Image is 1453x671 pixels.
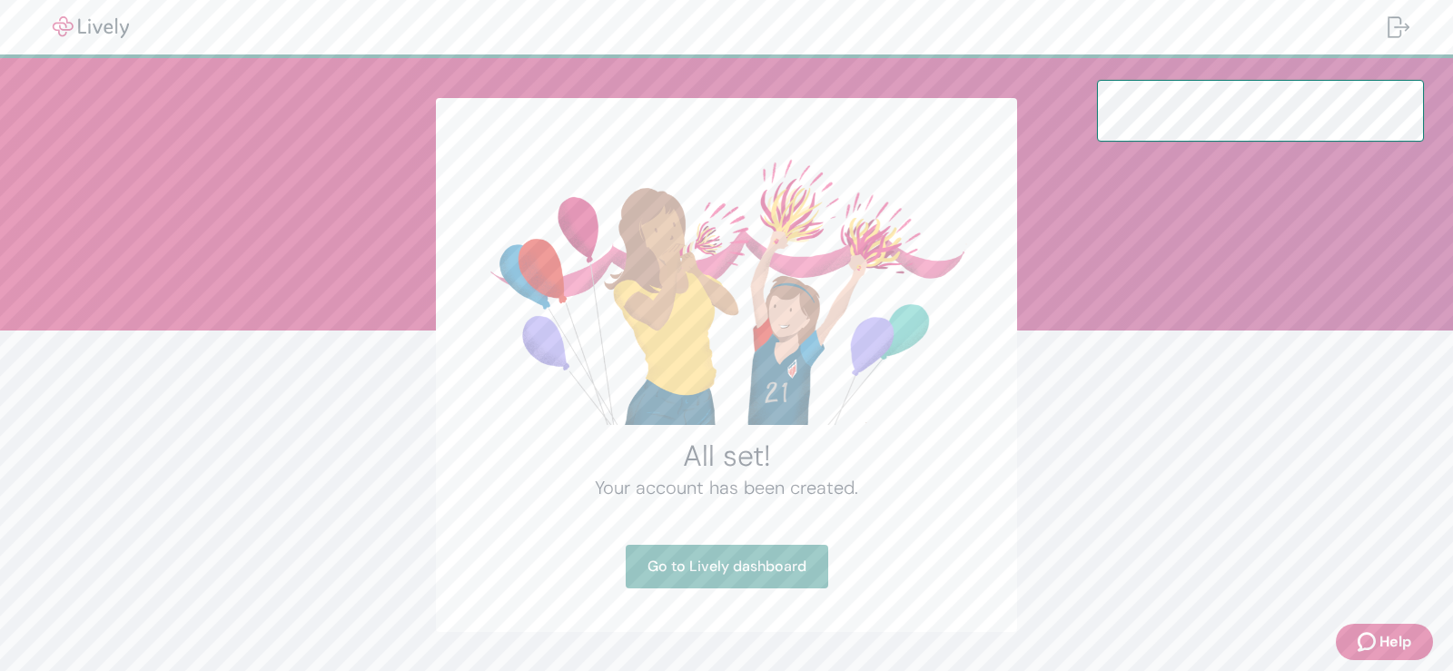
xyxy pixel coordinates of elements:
svg: Zendesk support icon [1358,631,1379,653]
h2: All set! [479,438,974,474]
button: Zendesk support iconHelp [1336,624,1433,660]
button: Log out [1373,5,1424,49]
img: Lively [40,16,142,38]
span: Help [1379,631,1411,653]
h4: Your account has been created. [479,474,974,501]
a: Go to Lively dashboard [626,545,828,588]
